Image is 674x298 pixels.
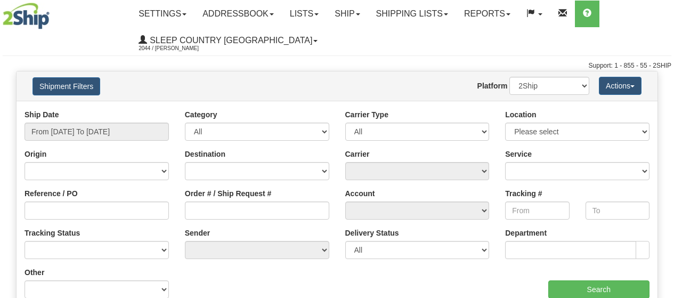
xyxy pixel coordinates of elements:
[139,43,218,54] span: 2044 / [PERSON_NAME]
[25,228,80,238] label: Tracking Status
[368,1,456,27] a: Shipping lists
[505,202,569,220] input: From
[327,1,368,27] a: Ship
[147,36,312,45] span: Sleep Country [GEOGRAPHIC_DATA]
[345,149,370,159] label: Carrier
[3,61,671,70] div: Support: 1 - 855 - 55 - 2SHIP
[599,77,641,95] button: Actions
[456,1,518,27] a: Reports
[25,267,44,278] label: Other
[185,188,272,199] label: Order # / Ship Request #
[185,149,225,159] label: Destination
[131,1,194,27] a: Settings
[505,188,542,199] label: Tracking #
[185,109,217,120] label: Category
[33,77,100,95] button: Shipment Filters
[586,202,649,220] input: To
[3,3,50,29] img: logo2044.jpg
[131,27,326,54] a: Sleep Country [GEOGRAPHIC_DATA] 2044 / [PERSON_NAME]
[505,228,547,238] label: Department
[194,1,282,27] a: Addressbook
[505,109,536,120] label: Location
[25,109,59,120] label: Ship Date
[25,188,78,199] label: Reference / PO
[345,228,399,238] label: Delivery Status
[282,1,327,27] a: Lists
[345,188,375,199] label: Account
[25,149,46,159] label: Origin
[345,109,388,120] label: Carrier Type
[477,80,508,91] label: Platform
[505,149,532,159] label: Service
[185,228,210,238] label: Sender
